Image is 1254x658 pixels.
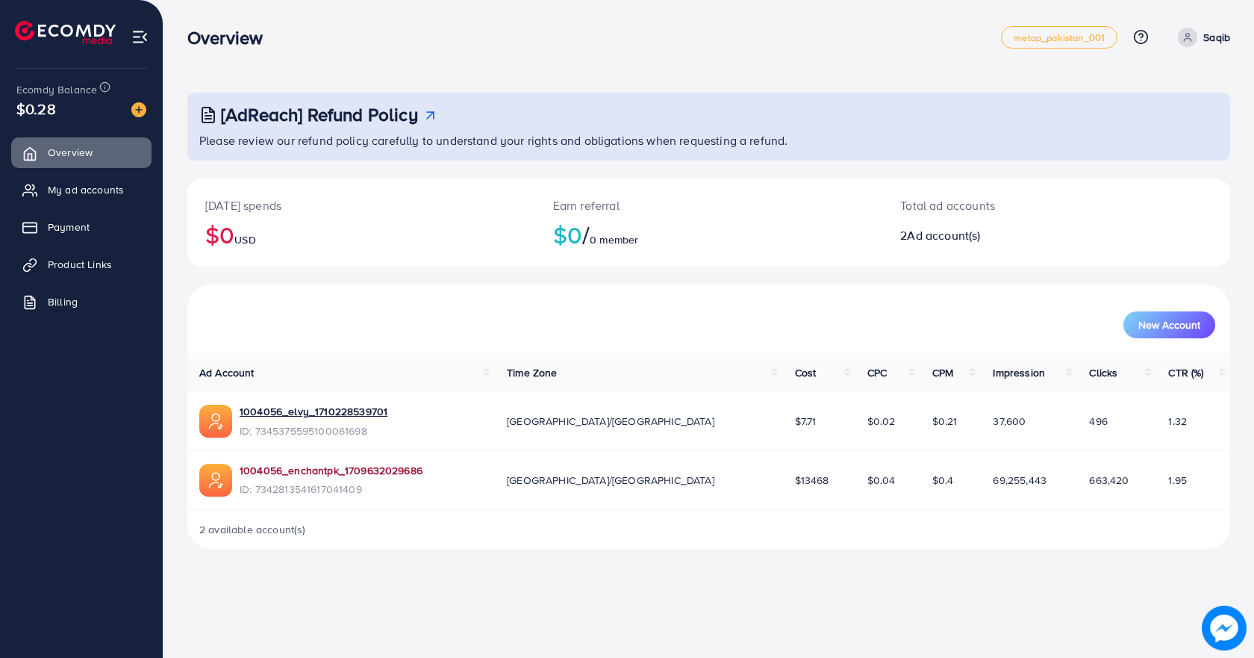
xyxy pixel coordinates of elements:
span: CPM [932,365,953,380]
img: ic-ads-acc.e4c84228.svg [199,405,232,438]
button: New Account [1123,311,1215,338]
a: metap_pakistan_001 [1001,26,1117,49]
span: $0.28 [16,98,56,120]
span: Billing [48,294,78,309]
span: 496 [1089,414,1107,429]
a: Saqib [1172,28,1230,47]
span: CPC [867,365,887,380]
span: 2 available account(s) [199,522,306,537]
span: metap_pakistan_001 [1014,33,1105,43]
h2: $0 [205,220,517,249]
img: logo [15,21,116,44]
img: image [131,102,146,117]
span: [GEOGRAPHIC_DATA]/[GEOGRAPHIC_DATA] [507,473,714,488]
span: New Account [1138,320,1200,330]
a: Overview [11,137,152,167]
span: CTR (%) [1168,365,1203,380]
span: Product Links [48,257,112,272]
span: $0.4 [932,473,954,488]
a: Payment [11,212,152,242]
a: Billing [11,287,152,317]
span: 1.32 [1168,414,1187,429]
span: $13468 [795,473,829,488]
span: Cost [795,365,817,380]
a: 1004056_enchantpk_1709632029686 [240,463,422,478]
span: 1.95 [1168,473,1187,488]
span: Clicks [1089,365,1117,380]
span: Ecomdy Balance [16,82,97,97]
p: [DATE] spends [205,196,517,214]
span: $0.21 [932,414,958,429]
span: Impression [993,365,1045,380]
h2: 2 [900,229,1125,243]
a: My ad accounts [11,175,152,205]
span: Payment [48,220,90,235]
span: $0.02 [867,414,896,429]
img: ic-ads-acc.e4c84228.svg [199,464,232,497]
a: 1004056_elvy_1710228539701 [240,404,387,419]
img: image [1202,606,1247,651]
span: 663,420 [1089,473,1129,488]
span: 0 member [590,232,638,247]
span: 37,600 [993,414,1026,429]
img: menu [131,28,149,46]
span: [GEOGRAPHIC_DATA]/[GEOGRAPHIC_DATA] [507,414,714,429]
a: Product Links [11,249,152,279]
p: Total ad accounts [900,196,1125,214]
span: My ad accounts [48,182,124,197]
p: Please review our refund policy carefully to understand your rights and obligations when requesti... [199,131,1221,149]
h2: $0 [553,220,865,249]
span: USD [234,232,255,247]
h3: [AdReach] Refund Policy [221,104,418,125]
span: $0.04 [867,473,896,488]
span: Time Zone [507,365,557,380]
h3: Overview [187,27,275,49]
span: Overview [48,145,93,160]
span: Ad Account [199,365,255,380]
span: / [582,217,590,252]
p: Saqib [1203,28,1230,46]
span: Ad account(s) [907,227,980,243]
span: $7.71 [795,414,817,429]
span: ID: 7345375595100061698 [240,423,387,438]
p: Earn referral [553,196,865,214]
span: ID: 7342813541617041409 [240,482,422,497]
span: 69,255,443 [993,473,1046,488]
